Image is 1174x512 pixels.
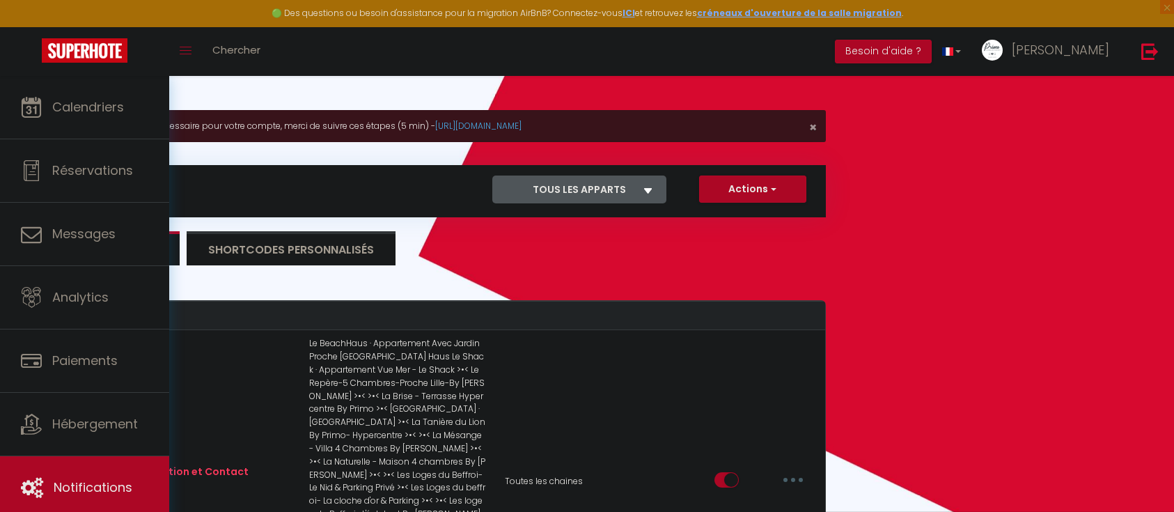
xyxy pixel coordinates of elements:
[982,40,1003,61] img: ...
[697,7,902,19] a: créneaux d'ouverture de la salle migration
[809,118,817,136] span: ×
[42,38,127,63] img: Super Booking
[52,98,124,116] span: Calendriers
[212,42,260,57] span: Chercher
[54,479,132,496] span: Notifications
[623,7,635,19] a: ICI
[202,27,271,76] a: Chercher
[52,415,138,433] span: Hébergement
[187,231,396,265] li: SHORTCODES PERSONNALISÉS
[971,27,1127,76] a: ... [PERSON_NAME]
[52,288,109,306] span: Analytics
[52,162,133,179] span: Réservations
[835,40,932,63] button: Besoin d'aide ?
[30,309,798,322] div: Après la réservation
[699,176,806,203] button: Actions
[1141,42,1159,60] img: logout
[809,121,817,134] button: Close
[52,352,118,369] span: Paiements
[52,225,116,242] span: Messages
[1012,41,1109,59] span: [PERSON_NAME]
[435,120,522,132] a: [URL][DOMAIN_NAME]
[17,110,826,142] div: Urgent : Migration Airbnb nécessaire pour votre compte, merci de suivre ces étapes (5 min) -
